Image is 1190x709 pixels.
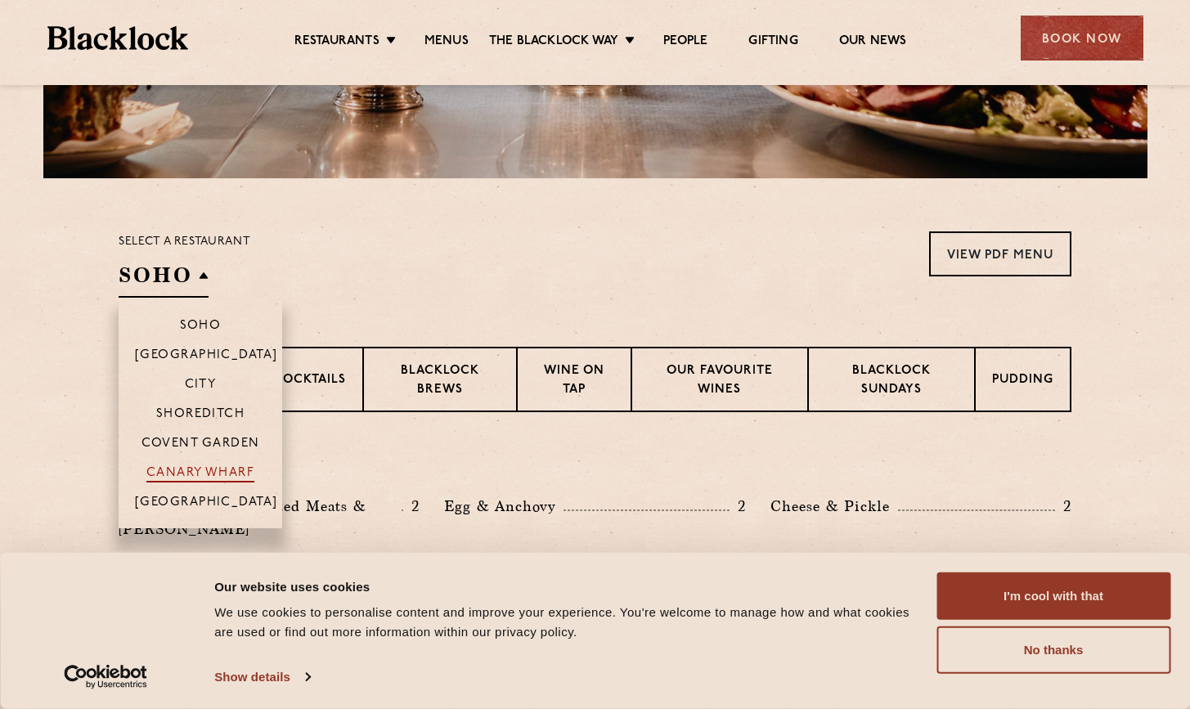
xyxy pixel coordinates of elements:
[992,371,1053,392] p: Pudding
[748,34,797,52] a: Gifting
[929,231,1071,276] a: View PDF Menu
[825,362,958,401] p: Blacklock Sundays
[649,362,790,401] p: Our favourite wines
[839,34,907,52] a: Our News
[273,371,346,392] p: Cocktails
[156,407,245,424] p: Shoreditch
[403,496,420,517] p: 2
[1021,16,1143,61] div: Book Now
[119,261,209,298] h2: SOHO
[663,34,707,52] a: People
[444,495,564,518] p: Egg & Anchovy
[119,453,1071,474] h3: Pre Chop Bites
[34,665,177,689] a: Usercentrics Cookiebot - opens in a new window
[47,26,189,50] img: BL_Textured_Logo-footer-cropped.svg
[185,378,217,394] p: City
[1055,496,1071,517] p: 2
[770,495,898,518] p: Cheese & Pickle
[534,362,614,401] p: Wine on Tap
[119,231,250,253] p: Select a restaurant
[141,437,260,453] p: Covent Garden
[294,34,379,52] a: Restaurants
[936,572,1170,620] button: I'm cool with that
[730,496,746,517] p: 2
[180,319,222,335] p: Soho
[135,496,278,512] p: [GEOGRAPHIC_DATA]
[214,577,918,596] div: Our website uses cookies
[380,362,500,401] p: Blacklock Brews
[936,626,1170,674] button: No thanks
[135,348,278,365] p: [GEOGRAPHIC_DATA]
[146,466,254,482] p: Canary Wharf
[489,34,618,52] a: The Blacklock Way
[214,665,309,689] a: Show details
[424,34,469,52] a: Menus
[214,603,918,642] div: We use cookies to personalise content and improve your experience. You're welcome to manage how a...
